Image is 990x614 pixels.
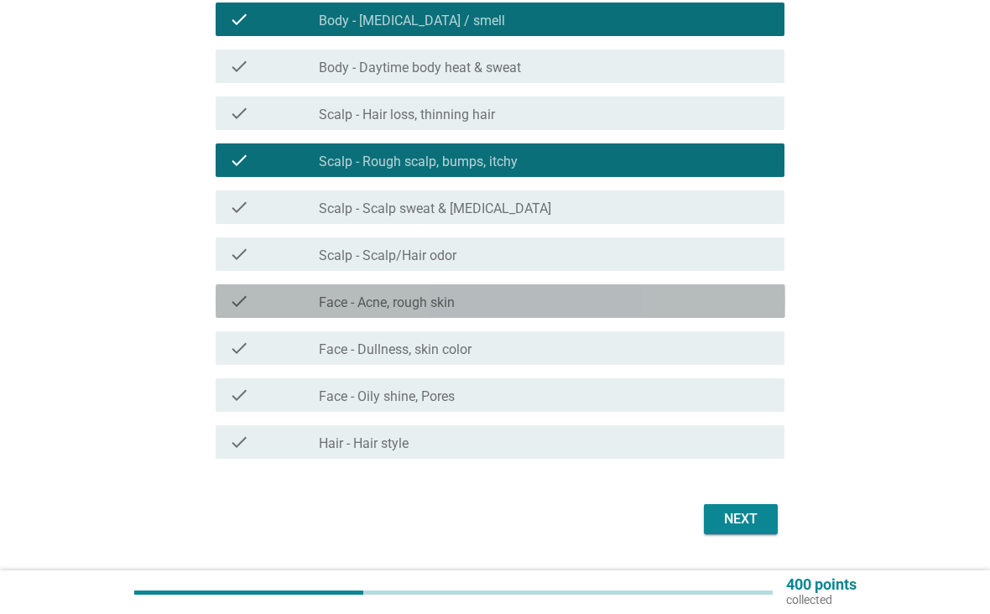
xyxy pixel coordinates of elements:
label: Face - Dullness, skin color [319,341,472,358]
i: check [229,150,249,170]
label: Body - Daytime body heat & sweat [319,60,521,76]
i: check [229,385,249,405]
label: Body - [MEDICAL_DATA] / smell [319,13,505,29]
div: Next [717,509,764,529]
p: 400 points [786,577,857,592]
label: Face - Acne, rough skin [319,294,455,311]
i: check [229,103,249,123]
label: Face - Oily shine, Pores [319,388,455,405]
i: check [229,56,249,76]
p: collected [786,592,857,607]
i: check [229,291,249,311]
label: Scalp - Scalp sweat & [MEDICAL_DATA] [319,200,551,217]
i: check [229,244,249,264]
label: Hair - Hair style [319,435,409,452]
i: check [229,9,249,29]
i: check [229,197,249,217]
label: Scalp - Scalp/Hair odor [319,247,456,264]
label: Scalp - Hair loss, thinning hair [319,107,495,123]
i: check [229,432,249,452]
i: check [229,338,249,358]
label: Scalp - Rough scalp, bumps, itchy [319,153,518,170]
button: Next [704,504,778,534]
